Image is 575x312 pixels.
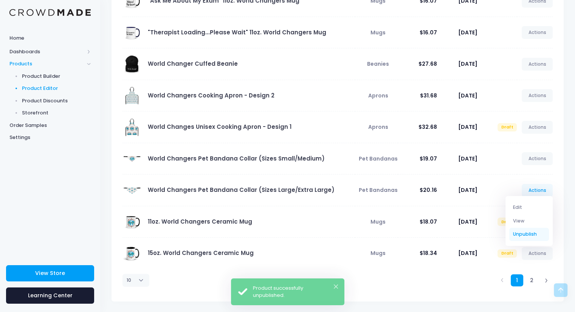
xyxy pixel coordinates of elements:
span: [DATE] [458,249,477,257]
span: Pet Bandanas [359,186,398,194]
a: 11oz. World Changers Ceramic Mug [148,218,252,226]
span: [DATE] [458,29,477,36]
span: [DATE] [458,218,477,226]
span: $19.07 [420,155,437,162]
span: $31.68 [420,92,437,99]
span: Draft [498,123,517,131]
span: $18.07 [420,218,437,226]
span: $18.34 [420,249,437,257]
span: Mugs [370,249,386,257]
a: Learning Center [6,287,94,304]
span: Home [9,34,91,42]
span: Draft [498,249,517,258]
span: Mugs [370,29,386,36]
a: Actions [522,247,553,260]
a: World Changer Cuffed Beanie [148,60,238,68]
a: World Changers Pet Bandana Collar (Sizes Small/Medium) [148,154,325,162]
span: Aprons [368,123,388,131]
a: World Changers Cooking Apron - Design 2 [148,91,274,99]
span: $32.68 [418,123,437,131]
img: Logo [9,9,91,16]
a: Actions [522,184,553,197]
span: View Store [35,269,65,277]
a: Unpublish [509,228,549,241]
span: $27.68 [418,60,437,68]
span: Product Builder [22,73,91,80]
span: Aprons [368,92,388,99]
a: 2 [525,274,538,287]
span: Products [9,60,84,68]
a: Actions [522,121,553,134]
a: View [509,214,549,227]
span: [DATE] [458,155,477,162]
span: Storefront [22,109,91,117]
span: [DATE] [458,60,477,68]
span: [DATE] [458,92,477,99]
span: Mugs [370,218,386,226]
span: Pet Bandanas [359,155,398,162]
span: Learning Center [28,292,73,299]
a: Actions [522,26,553,39]
span: [DATE] [458,123,477,131]
a: Edit [509,201,549,214]
span: [DATE] [458,186,477,194]
a: 15oz. World Changers Ceramic Mug [148,249,254,257]
span: Dashboards [9,48,84,56]
a: View Store [6,265,94,281]
span: Order Samples [9,122,91,129]
a: "Therapist Loading...Please Wait" 11oz. World Changers Mug [148,28,326,36]
a: World Changes Unisex Cooking Apron - Design 1 [148,123,291,131]
a: World Changers Pet Bandana Collar (Sizes Large/Extra Large) [148,186,335,194]
span: Product Editor [22,85,91,92]
a: Actions [522,89,553,102]
span: Product Discounts [22,97,91,105]
a: 1 [511,274,523,287]
span: Beanies [367,60,389,68]
a: Actions [522,152,553,165]
span: $16.07 [420,29,437,36]
div: Product successfully unpublished. [253,284,338,299]
button: × [334,284,338,289]
span: Settings [9,134,91,141]
span: $20.16 [420,186,437,194]
span: Draft [498,218,517,226]
a: Actions [522,58,553,71]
